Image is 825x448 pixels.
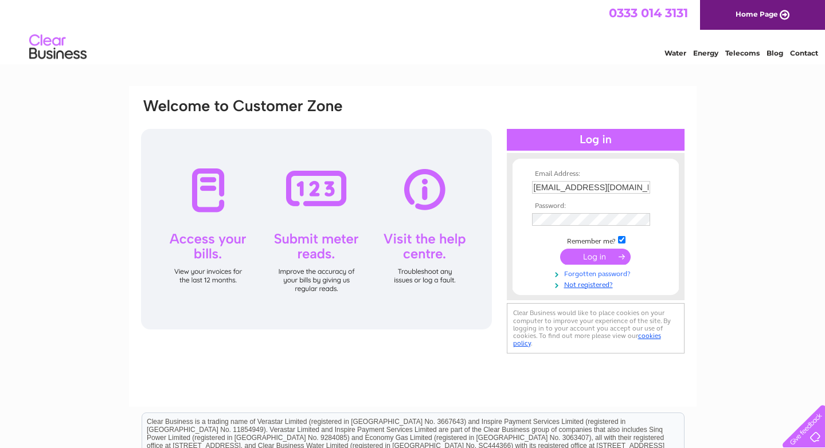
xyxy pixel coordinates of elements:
a: Water [664,49,686,57]
div: Clear Business is a trading name of Verastar Limited (registered in [GEOGRAPHIC_DATA] No. 3667643... [142,6,684,56]
td: Remember me? [529,234,662,246]
th: Password: [529,202,662,210]
a: cookies policy [513,332,661,347]
a: Blog [767,49,783,57]
th: Email Address: [529,170,662,178]
a: Forgotten password? [532,268,662,278]
img: logo.png [29,30,87,65]
a: Contact [790,49,818,57]
input: Submit [560,249,631,265]
a: Energy [693,49,718,57]
a: Telecoms [725,49,760,57]
div: Clear Business would like to place cookies on your computer to improve your experience of the sit... [507,303,685,353]
a: 0333 014 3131 [609,6,688,20]
a: Not registered? [532,278,662,289]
